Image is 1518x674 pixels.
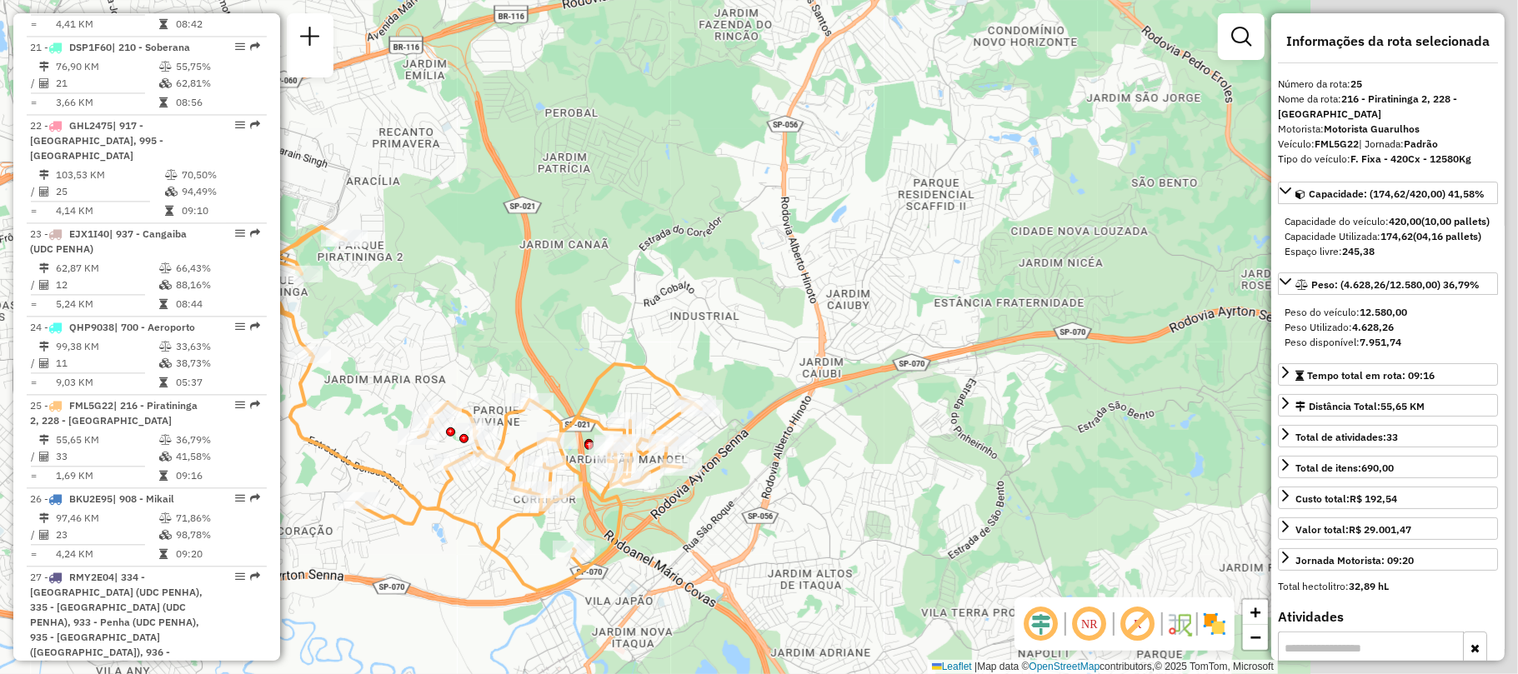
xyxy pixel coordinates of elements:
i: Tempo total em rota [159,19,168,29]
td: / [30,277,38,293]
span: DSP1F60 [69,41,112,53]
td: = [30,202,38,219]
a: Distância Total:55,65 KM [1278,394,1498,417]
span: QHP9038 [69,321,114,333]
h4: Informações da rota selecionada [1278,33,1498,49]
em: Rota exportada [250,400,260,410]
td: / [30,183,38,200]
div: Veículo: [1278,137,1498,152]
strong: R$ 29.001,47 [1349,523,1411,536]
td: 36,79% [175,432,259,448]
strong: 7.951,74 [1360,336,1401,348]
span: 21 - [30,41,190,53]
td: = [30,546,38,562]
i: % de utilização da cubagem [165,187,178,197]
i: Total de Atividades [39,78,49,88]
strong: 4.628,26 [1352,321,1394,333]
i: Distância Total [39,513,49,523]
span: EJX1I40 [69,227,109,240]
i: Distância Total [39,263,49,273]
div: Número da rota: [1278,77,1498,92]
i: Tempo total em rota [159,299,168,309]
td: / [30,75,38,92]
span: Total de atividades: [1295,431,1398,443]
em: Rota exportada [250,120,260,130]
strong: Motorista Guarulhos [1324,122,1420,135]
td: 55,75% [175,58,259,75]
i: Tempo total em rota [159,97,168,107]
img: Exibir/Ocultar setores [1201,611,1228,637]
em: Rota exportada [250,493,260,503]
i: % de utilização da cubagem [159,358,172,368]
i: % de utilização do peso [159,62,172,72]
strong: 216 - Piratininga 2, 228 - [GEOGRAPHIC_DATA] [1278,92,1457,120]
div: Map data © contributors,© 2025 TomTom, Microsoft [928,660,1278,674]
strong: 12.580,00 [1360,306,1407,318]
strong: (04,16 pallets) [1413,230,1481,242]
i: Tempo total em rota [165,206,173,216]
a: Zoom in [1243,600,1268,625]
span: Peso: (4.628,26/12.580,00) 36,79% [1311,278,1480,291]
span: Exibir rótulo [1118,604,1158,644]
span: Peso do veículo: [1285,306,1407,318]
td: 103,53 KM [55,167,164,183]
i: % de utilização do peso [165,170,178,180]
strong: 420,00 [1389,215,1421,227]
span: RMY2E04 [69,571,114,583]
td: = [30,467,38,484]
div: Valor total: [1295,522,1411,537]
td: 4,41 KM [55,16,158,32]
span: | Jornada: [1359,137,1438,150]
td: 11 [55,355,158,372]
em: Opções [235,400,245,410]
td: 25 [55,183,164,200]
div: Peso disponível: [1285,335,1491,350]
a: Total de atividades:33 [1278,425,1498,447]
span: FML5G22 [69,399,113,412]
div: Capacidade Utilizada: [1285,229,1491,244]
a: Exibir filtros [1225,20,1258,53]
td: 1,69 KM [55,467,158,484]
div: Capacidade: (174,62/420,00) 41,58% [1278,207,1498,266]
i: Tempo total em rota [159,471,168,481]
td: / [30,527,38,543]
i: Tempo total em rota [159,549,168,559]
a: Valor total:R$ 29.001,47 [1278,517,1498,540]
div: Total de itens: [1295,461,1394,476]
span: Ocultar NR [1070,604,1110,644]
i: Distância Total [39,170,49,180]
td: 09:20 [175,546,259,562]
a: OpenStreetMap [1030,661,1100,672]
i: Distância Total [39,62,49,72]
td: 05:37 [175,374,259,391]
td: = [30,374,38,391]
em: Opções [235,120,245,130]
i: Tempo total em rota [159,377,168,387]
div: Espaço livre: [1285,244,1491,259]
span: 24 - [30,321,195,333]
a: Tempo total em rota: 09:16 [1278,363,1498,386]
i: % de utilização da cubagem [159,280,172,290]
a: Custo total:R$ 192,54 [1278,487,1498,509]
td: 23 [55,527,158,543]
span: 22 - [30,119,163,162]
em: Opções [235,322,245,332]
strong: 32,89 hL [1349,580,1389,592]
i: % de utilização do peso [159,263,172,273]
i: % de utilização do peso [159,342,172,352]
td: / [30,448,38,465]
i: Total de Atividades [39,530,49,540]
div: Total hectolitro: [1278,579,1498,594]
i: % de utilização do peso [159,435,172,445]
em: Rota exportada [250,228,260,238]
td: 70,50% [181,167,260,183]
div: Motorista: [1278,122,1498,137]
em: Opções [235,493,245,503]
span: − [1250,627,1261,647]
i: Distância Total [39,342,49,352]
strong: R$ 192,54 [1350,492,1397,505]
td: = [30,296,38,312]
td: 08:42 [175,16,259,32]
i: Total de Atividades [39,452,49,462]
i: % de utilização do peso [159,513,172,523]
